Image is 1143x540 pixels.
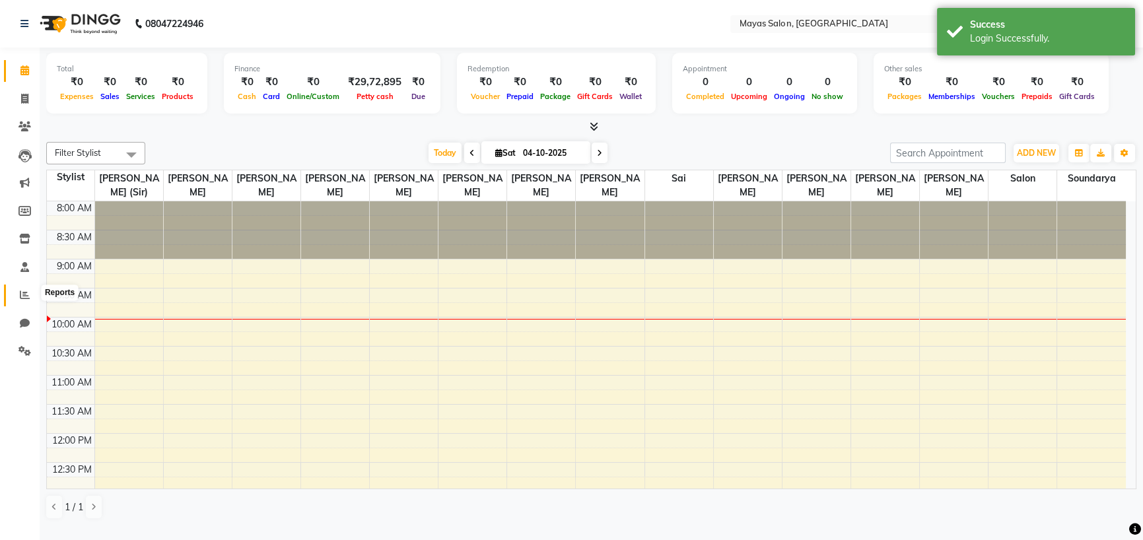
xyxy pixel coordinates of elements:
[519,143,585,163] input: 2025-10-04
[95,170,163,201] span: [PERSON_NAME] (sir)
[884,63,1098,75] div: Other sales
[728,92,771,101] span: Upcoming
[683,92,728,101] span: Completed
[158,92,197,101] span: Products
[683,75,728,90] div: 0
[782,170,850,201] span: [PERSON_NAME]
[574,75,616,90] div: ₹0
[1014,144,1059,162] button: ADD NEW
[301,170,369,201] span: [PERSON_NAME]
[57,63,197,75] div: Total
[123,75,158,90] div: ₹0
[429,143,462,163] span: Today
[979,75,1018,90] div: ₹0
[407,75,430,90] div: ₹0
[979,92,1018,101] span: Vouchers
[49,376,94,389] div: 11:00 AM
[1056,75,1098,90] div: ₹0
[65,500,83,514] span: 1 / 1
[55,147,101,158] span: Filter Stylist
[49,347,94,360] div: 10:30 AM
[988,170,1056,187] span: Salon
[616,75,645,90] div: ₹0
[145,5,203,42] b: 08047224946
[468,92,503,101] span: Voucher
[537,92,574,101] span: Package
[54,259,94,273] div: 9:00 AM
[771,92,808,101] span: Ongoing
[645,170,713,187] span: Sai
[925,92,979,101] span: Memberships
[503,92,537,101] span: Prepaid
[54,201,94,215] div: 8:00 AM
[408,92,429,101] span: Due
[884,92,925,101] span: Packages
[851,170,919,201] span: [PERSON_NAME]
[260,92,283,101] span: Card
[537,75,574,90] div: ₹0
[1018,75,1056,90] div: ₹0
[925,75,979,90] div: ₹0
[492,148,519,158] span: Sat
[232,170,300,201] span: [PERSON_NAME]
[49,405,94,419] div: 11:30 AM
[353,92,397,101] span: Petty cash
[50,434,94,448] div: 12:00 PM
[683,63,847,75] div: Appointment
[49,318,94,331] div: 10:00 AM
[808,92,847,101] span: No show
[343,75,407,90] div: ₹29,72,895
[57,92,97,101] span: Expenses
[728,75,771,90] div: 0
[234,75,260,90] div: ₹0
[164,170,232,201] span: [PERSON_NAME]
[283,75,343,90] div: ₹0
[468,63,645,75] div: Redemption
[34,5,124,42] img: logo
[714,170,782,201] span: [PERSON_NAME]
[97,92,123,101] span: Sales
[234,63,430,75] div: Finance
[57,75,97,90] div: ₹0
[42,285,78,301] div: Reports
[1056,92,1098,101] span: Gift Cards
[890,143,1006,163] input: Search Appointment
[970,32,1125,46] div: Login Successfully.
[616,92,645,101] span: Wallet
[771,75,808,90] div: 0
[123,92,158,101] span: Services
[50,463,94,477] div: 12:30 PM
[1057,170,1126,187] span: Soundarya
[158,75,197,90] div: ₹0
[1018,92,1056,101] span: Prepaids
[884,75,925,90] div: ₹0
[507,170,575,201] span: [PERSON_NAME]
[503,75,537,90] div: ₹0
[574,92,616,101] span: Gift Cards
[234,92,260,101] span: Cash
[808,75,847,90] div: 0
[920,170,988,201] span: [PERSON_NAME]
[438,170,506,201] span: [PERSON_NAME]
[468,75,503,90] div: ₹0
[54,230,94,244] div: 8:30 AM
[576,170,644,201] span: [PERSON_NAME]
[970,18,1125,32] div: Success
[47,170,94,184] div: Stylist
[97,75,123,90] div: ₹0
[283,92,343,101] span: Online/Custom
[1017,148,1056,158] span: ADD NEW
[370,170,438,201] span: [PERSON_NAME]
[260,75,283,90] div: ₹0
